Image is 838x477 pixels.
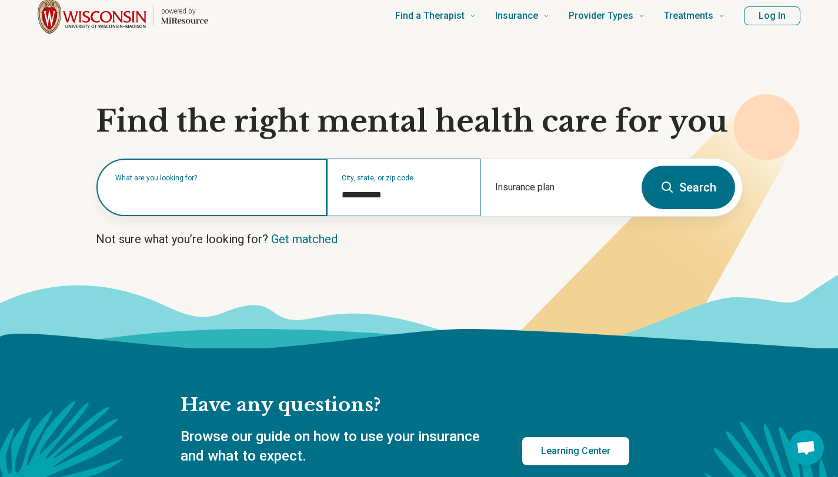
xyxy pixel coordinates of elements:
[161,6,208,16] p: powered by
[181,427,494,466] p: Browse our guide on how to use your insurance and what to expect.
[642,166,735,209] button: Search
[96,231,743,247] p: Not sure what you’re looking for?
[789,430,824,465] div: Open chat
[96,104,743,139] h1: Find the right mental health care for you
[115,174,313,182] label: What are you looking for?
[395,8,465,24] span: Find a Therapist
[569,8,633,24] span: Provider Types
[744,6,800,25] button: Log In
[664,8,713,24] span: Treatments
[522,437,629,465] a: Learning Center
[271,232,338,246] a: Get matched
[181,393,629,418] h2: Have any questions?
[495,8,538,24] span: Insurance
